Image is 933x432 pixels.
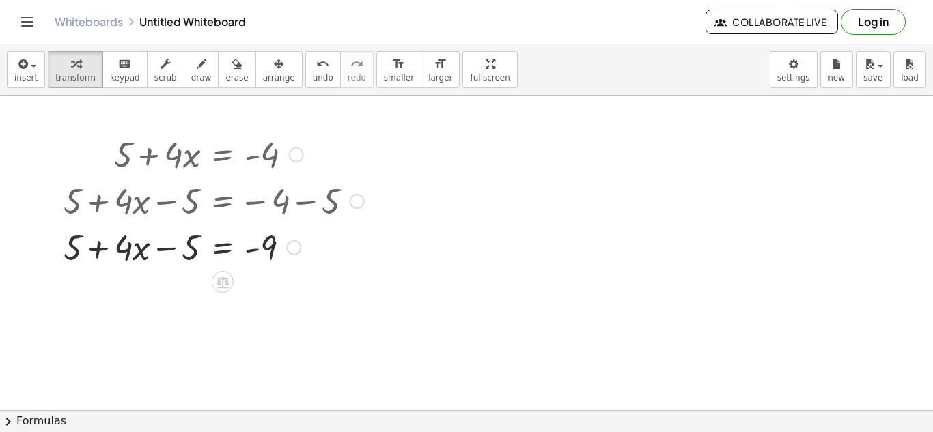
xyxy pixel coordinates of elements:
i: undo [316,56,329,72]
button: format_sizesmaller [376,51,421,88]
span: redo [348,73,366,83]
span: undo [313,73,333,83]
i: format_size [392,56,405,72]
span: draw [191,73,212,83]
button: Toggle navigation [16,11,38,33]
button: arrange [255,51,303,88]
span: arrange [263,73,295,83]
button: load [893,51,926,88]
a: Whiteboards [55,15,123,29]
button: settings [770,51,818,88]
button: Collaborate Live [706,10,838,34]
i: format_size [434,56,447,72]
span: insert [14,73,38,83]
span: smaller [384,73,414,83]
button: insert [7,51,45,88]
button: fullscreen [462,51,517,88]
span: fullscreen [470,73,510,83]
span: Collaborate Live [717,16,826,28]
div: Apply the same math to both sides of the equation [212,271,234,293]
span: larger [428,73,452,83]
button: new [820,51,853,88]
span: transform [55,73,96,83]
button: redoredo [340,51,374,88]
span: erase [225,73,248,83]
i: keyboard [118,56,131,72]
button: draw [184,51,219,88]
span: settings [777,73,810,83]
button: Log in [841,9,906,35]
button: keyboardkeypad [102,51,148,88]
i: redo [350,56,363,72]
button: undoundo [305,51,341,88]
button: transform [48,51,103,88]
button: format_sizelarger [421,51,460,88]
button: erase [218,51,255,88]
span: load [901,73,919,83]
button: scrub [147,51,184,88]
button: save [856,51,891,88]
span: scrub [154,73,177,83]
span: new [828,73,845,83]
span: save [863,73,882,83]
span: keypad [110,73,140,83]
